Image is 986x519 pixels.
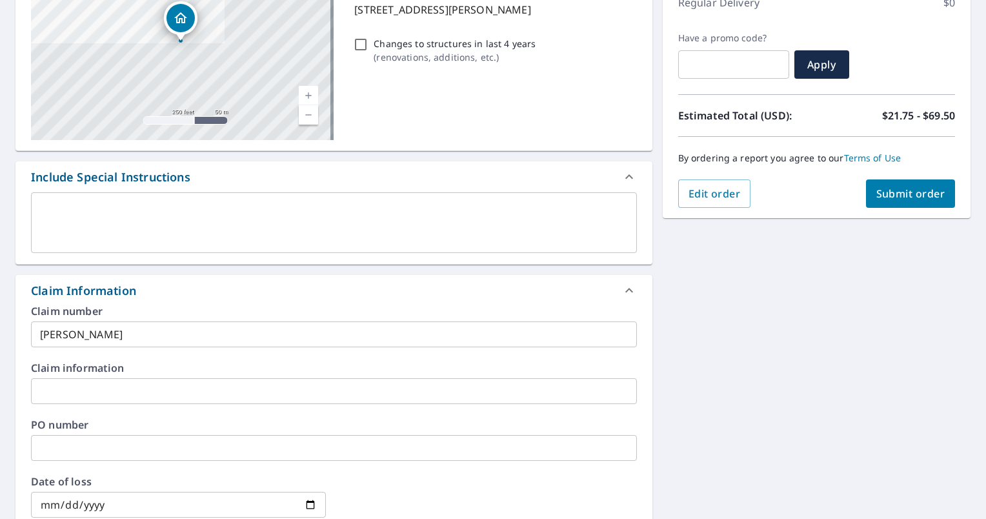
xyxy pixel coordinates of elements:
[374,50,536,64] p: ( renovations, additions, etc. )
[844,152,901,164] a: Terms of Use
[299,105,318,125] a: Current Level 17, Zoom Out
[876,187,945,201] span: Submit order
[31,168,190,186] div: Include Special Instructions
[31,420,637,430] label: PO number
[31,282,136,300] div: Claim Information
[31,363,637,373] label: Claim information
[882,108,955,123] p: $21.75 - $69.50
[689,187,741,201] span: Edit order
[678,108,817,123] p: Estimated Total (USD):
[678,32,789,44] label: Have a promo code?
[374,37,536,50] p: Changes to structures in last 4 years
[15,275,652,306] div: Claim Information
[354,2,631,17] p: [STREET_ADDRESS][PERSON_NAME]
[805,57,839,72] span: Apply
[678,152,955,164] p: By ordering a report you agree to our
[31,306,637,316] label: Claim number
[794,50,849,79] button: Apply
[15,161,652,192] div: Include Special Instructions
[299,86,318,105] a: Current Level 17, Zoom In
[678,179,751,208] button: Edit order
[866,179,956,208] button: Submit order
[164,1,197,41] div: Dropped pin, building 1, Residential property, 15421 S Dowell Rd Amarillo, TX 79119
[31,476,326,487] label: Date of loss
